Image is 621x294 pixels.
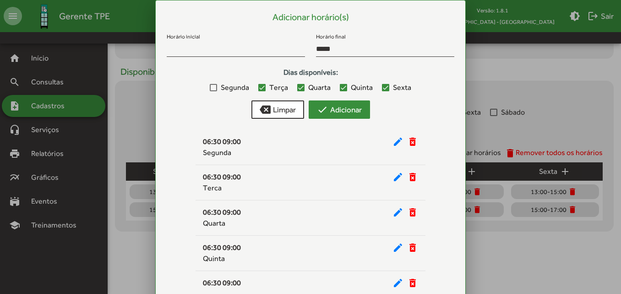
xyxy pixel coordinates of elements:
button: Adicionar [309,100,370,119]
span: 06:30 09:00 [203,208,241,216]
mat-icon: edit [392,136,403,147]
mat-icon: edit [392,242,403,253]
span: 06:30 09:00 [203,137,241,146]
mat-icon: delete_forever [407,136,418,147]
div: Segunda [203,147,418,158]
span: Terça [269,82,288,93]
mat-icon: backspace [260,104,271,115]
span: 06:30 09:00 [203,243,241,252]
mat-icon: edit [392,207,403,218]
span: 06:30 09:00 [203,172,241,181]
h5: Adicionar horário(s) [167,11,454,22]
mat-icon: edit [392,277,403,288]
span: Adicionar [317,101,362,118]
mat-icon: check [317,104,328,115]
mat-icon: delete_forever [407,172,418,183]
span: 06:30 09:00 [203,278,241,287]
span: Quarta [308,82,331,93]
mat-icon: edit [392,172,403,183]
strong: Dias disponíveis: [167,67,454,82]
mat-icon: delete_forever [407,242,418,253]
div: Quarta [203,218,418,229]
div: Quinta [203,253,418,264]
span: Quinta [351,82,373,93]
span: Limpar [260,101,296,118]
span: Sexta [393,82,411,93]
span: Segunda [221,82,249,93]
mat-icon: delete_forever [407,207,418,218]
button: Limpar [251,100,304,119]
div: Terca [203,183,418,194]
mat-icon: delete_forever [407,277,418,288]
